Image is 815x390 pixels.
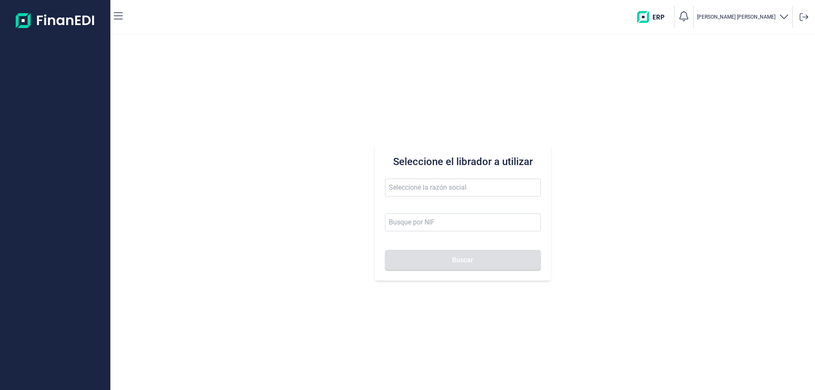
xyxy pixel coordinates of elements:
input: Busque por NIF [385,213,541,231]
button: Buscar [385,250,541,270]
span: Buscar [452,257,473,263]
img: Logo de aplicación [16,7,95,34]
img: erp [637,11,671,23]
button: [PERSON_NAME] [PERSON_NAME] [697,11,789,23]
input: Seleccione la razón social [385,179,541,196]
p: [PERSON_NAME] [PERSON_NAME] [697,14,776,20]
h3: Seleccione el librador a utilizar [385,155,541,168]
